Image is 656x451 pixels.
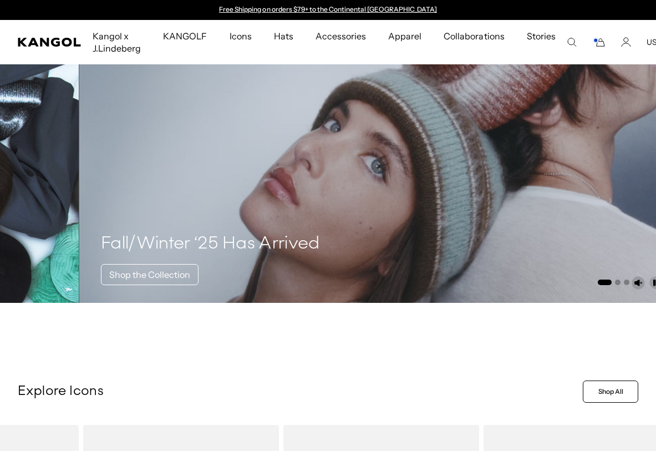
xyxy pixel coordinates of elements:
a: Kangol [18,38,82,47]
a: Shop All [583,381,638,403]
span: Collaborations [444,20,504,52]
span: Icons [230,20,252,52]
button: Go to slide 2 [615,280,621,285]
h4: Fall/Winter ‘25 Has Arrived [101,233,320,255]
button: Unmute [632,276,645,290]
span: Apparel [388,20,421,52]
a: Shop the Collection [101,264,199,285]
a: Free Shipping on orders $79+ to the Continental [GEOGRAPHIC_DATA] [219,5,437,13]
div: 1 of 2 [214,6,443,14]
a: Apparel [377,20,433,52]
button: Go to slide 3 [624,280,629,285]
a: Icons [218,20,263,52]
a: Account [621,37,631,47]
a: Accessories [304,20,377,52]
button: Cart [592,37,606,47]
a: Kangol x J.Lindeberg [82,20,152,64]
a: KANGOLF [152,20,218,52]
a: Hats [263,20,304,52]
summary: Search here [567,37,577,47]
span: KANGOLF [163,20,207,52]
slideshow-component: Announcement bar [214,6,443,14]
div: Announcement [214,6,443,14]
ul: Select a slide to show [597,277,629,286]
a: Collaborations [433,20,515,52]
a: Stories [516,20,567,64]
span: Kangol x J.Lindeberg [93,20,141,64]
span: Accessories [316,20,366,52]
button: Go to slide 1 [598,280,612,285]
span: Hats [274,20,293,52]
p: Explore Icons [18,383,578,400]
span: Stories [527,20,556,64]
